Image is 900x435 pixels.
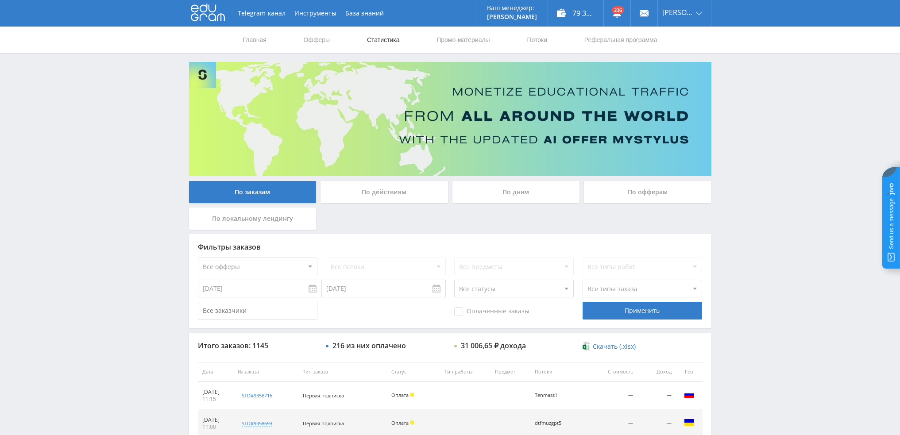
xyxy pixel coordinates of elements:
div: По дням [452,181,580,203]
div: По действиям [321,181,448,203]
a: Реферальная программа [583,27,658,53]
p: Ваш менеджер: [487,4,537,12]
span: [PERSON_NAME] [662,9,693,16]
a: Потоки [526,27,548,53]
div: По локальному лендингу [189,208,317,230]
a: Главная [242,27,267,53]
p: [PERSON_NAME] [487,13,537,20]
a: Офферы [303,27,331,53]
input: Все заказчики [198,302,317,320]
span: Оплаченные заказы [454,307,529,316]
a: Статистика [366,27,401,53]
div: По офферам [584,181,711,203]
div: Применить [583,302,702,320]
a: Промо-материалы [436,27,491,53]
img: Banner [189,62,711,176]
div: Фильтры заказов [198,243,703,251]
div: По заказам [189,181,317,203]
